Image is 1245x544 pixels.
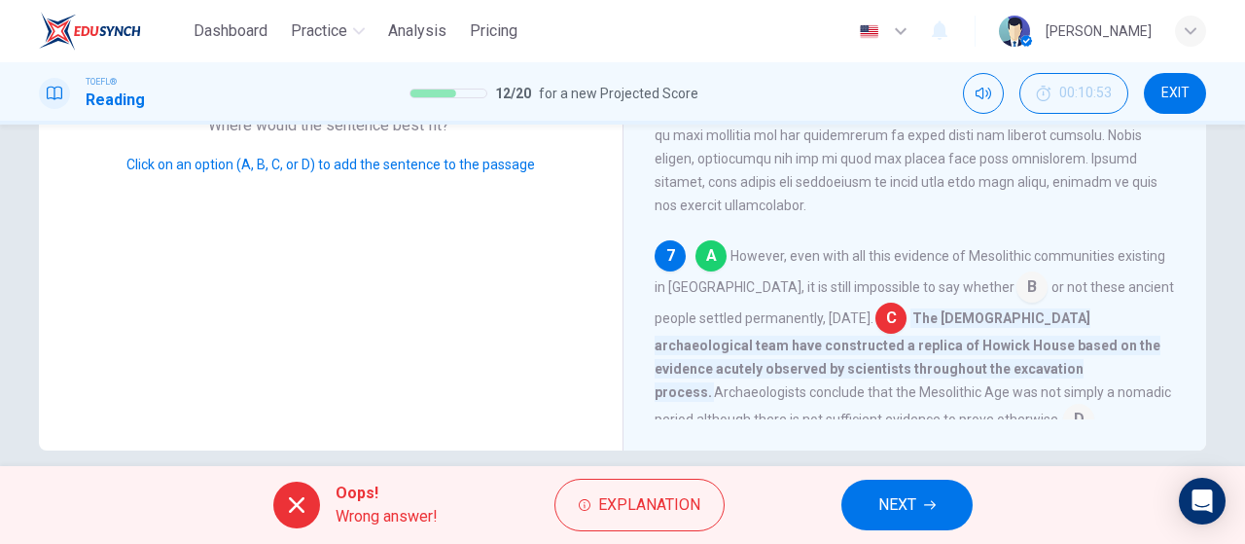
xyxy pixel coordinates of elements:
[1019,73,1128,114] div: Hide
[470,19,517,43] span: Pricing
[283,14,373,49] button: Practice
[388,19,446,43] span: Analysis
[86,75,117,89] span: TOEFL®
[1144,73,1206,114] button: EXIT
[380,14,454,49] button: Analysis
[1046,19,1152,43] div: [PERSON_NAME]
[336,482,438,505] span: Oops!
[841,480,973,530] button: NEXT
[878,491,916,519] span: NEXT
[999,16,1030,47] img: Profile picture
[963,73,1004,114] div: Mute
[1059,86,1112,101] span: 00:10:53
[1019,73,1128,114] button: 00:10:53
[857,24,881,39] img: en
[1063,404,1094,435] span: D
[126,157,535,172] span: Click on an option (A, B, C, or D) to add the sentence to the passage
[39,12,141,51] img: EduSynch logo
[598,491,700,519] span: Explanation
[336,505,438,528] span: Wrong answer!
[86,89,145,112] h1: Reading
[1161,86,1190,101] span: EXIT
[655,240,686,272] div: 7
[186,14,275,49] button: Dashboard
[1016,272,1048,303] span: B
[208,116,453,134] span: Where would the sentence best fit?
[39,12,186,51] a: EduSynch logo
[655,248,1165,295] span: However, even with all this evidence of Mesolithic communities existing in [GEOGRAPHIC_DATA], it ...
[462,14,525,49] button: Pricing
[875,303,907,334] span: C
[495,82,531,105] span: 12 / 20
[539,82,698,105] span: for a new Projected Score
[655,384,1171,427] span: Archaeologists conclude that the Mesolithic Age was not simply a nomadic period although there is...
[695,240,727,272] span: A
[554,479,725,531] button: Explanation
[1179,478,1226,525] div: Open Intercom Messenger
[194,19,267,43] span: Dashboard
[291,19,347,43] span: Practice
